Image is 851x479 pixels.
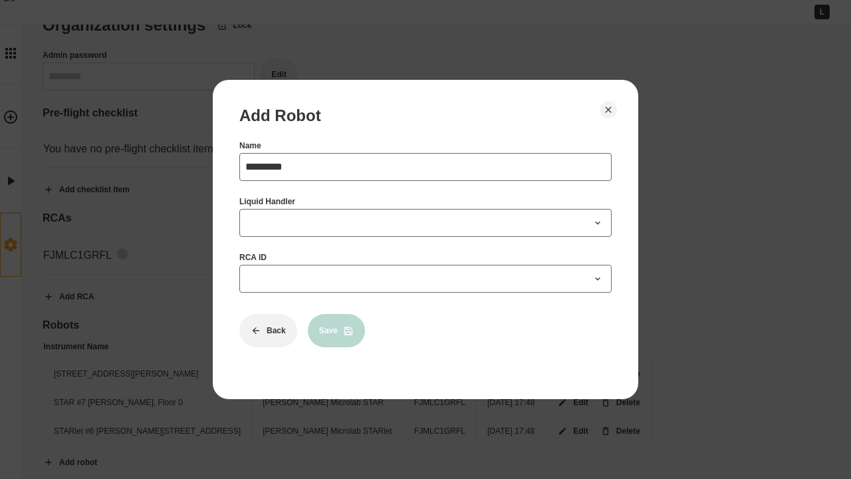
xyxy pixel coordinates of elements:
[239,141,261,153] label: Name
[239,253,267,265] label: RCA ID
[600,101,617,118] button: Close
[239,106,321,125] div: Add Robot
[308,314,365,347] button: Save
[239,197,295,209] label: Liquid Handler
[239,314,297,347] button: Back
